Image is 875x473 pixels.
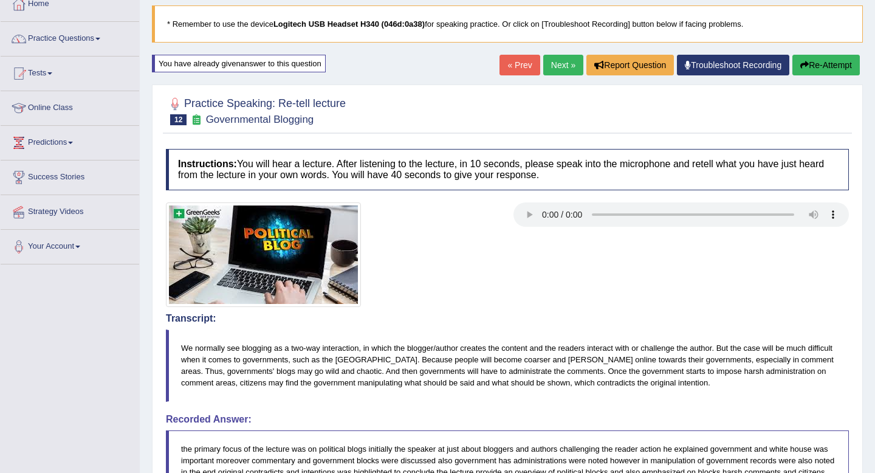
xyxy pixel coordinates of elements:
b: Instructions: [178,159,237,169]
a: Your Account [1,230,139,260]
a: Troubleshoot Recording [677,55,789,75]
button: Report Question [586,55,674,75]
b: Logitech USB Headset H340 (046d:0a38) [273,19,425,29]
a: Next » [543,55,583,75]
span: 12 [170,114,187,125]
h4: Transcript: [166,313,849,324]
a: Predictions [1,126,139,156]
div: You have already given answer to this question [152,55,326,72]
a: Success Stories [1,161,139,191]
blockquote: We normally see blogging as a two-way interaction, in which the blogger/author creates the conten... [166,330,849,401]
a: Online Class [1,91,139,122]
h4: Recorded Answer: [166,414,849,425]
a: Strategy Videos [1,195,139,226]
h2: Practice Speaking: Re-tell lecture [166,95,346,125]
a: « Prev [499,55,540,75]
small: Governmental Blogging [206,114,314,125]
small: Exam occurring question [190,114,202,126]
a: Practice Questions [1,22,139,52]
button: Re-Attempt [792,55,860,75]
blockquote: * Remember to use the device for speaking practice. Or click on [Troubleshoot Recording] button b... [152,5,863,43]
a: Tests [1,57,139,87]
h4: You will hear a lecture. After listening to the lecture, in 10 seconds, please speak into the mic... [166,149,849,190]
